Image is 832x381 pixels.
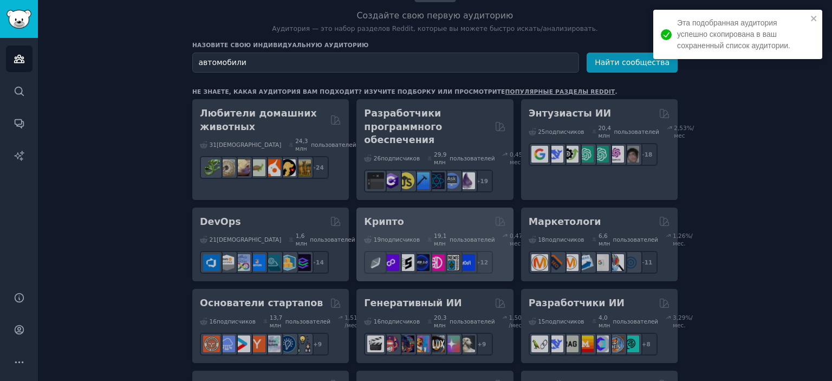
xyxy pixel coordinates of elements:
font: Не знаете, какая аудитория вам подходит? Изучите подборку или просмотрите [192,88,505,95]
a: популярные разделы Reddit [505,88,615,95]
img: Логотип GummySearch [6,10,31,29]
font: Эта подобранная аудитория успешно скопирована в ваш сохраненный список аудитории. [677,18,790,50]
button: Найти сообщества [587,53,678,73]
font: Аудитория — это набор разделов Reddit, которые вы можете быстро искать/анализировать. [272,25,598,33]
font: Найти сообщества [595,58,669,67]
font: Назовите свою индивидуальную аудиторию [192,42,369,48]
font: Создайте свою первую аудиторию [357,10,513,21]
input: Выберите короткое название, например, «Цифровые маркетологи» или «Кинозрители». [192,53,579,73]
button: закрывать [810,14,818,23]
font: . [615,88,617,95]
